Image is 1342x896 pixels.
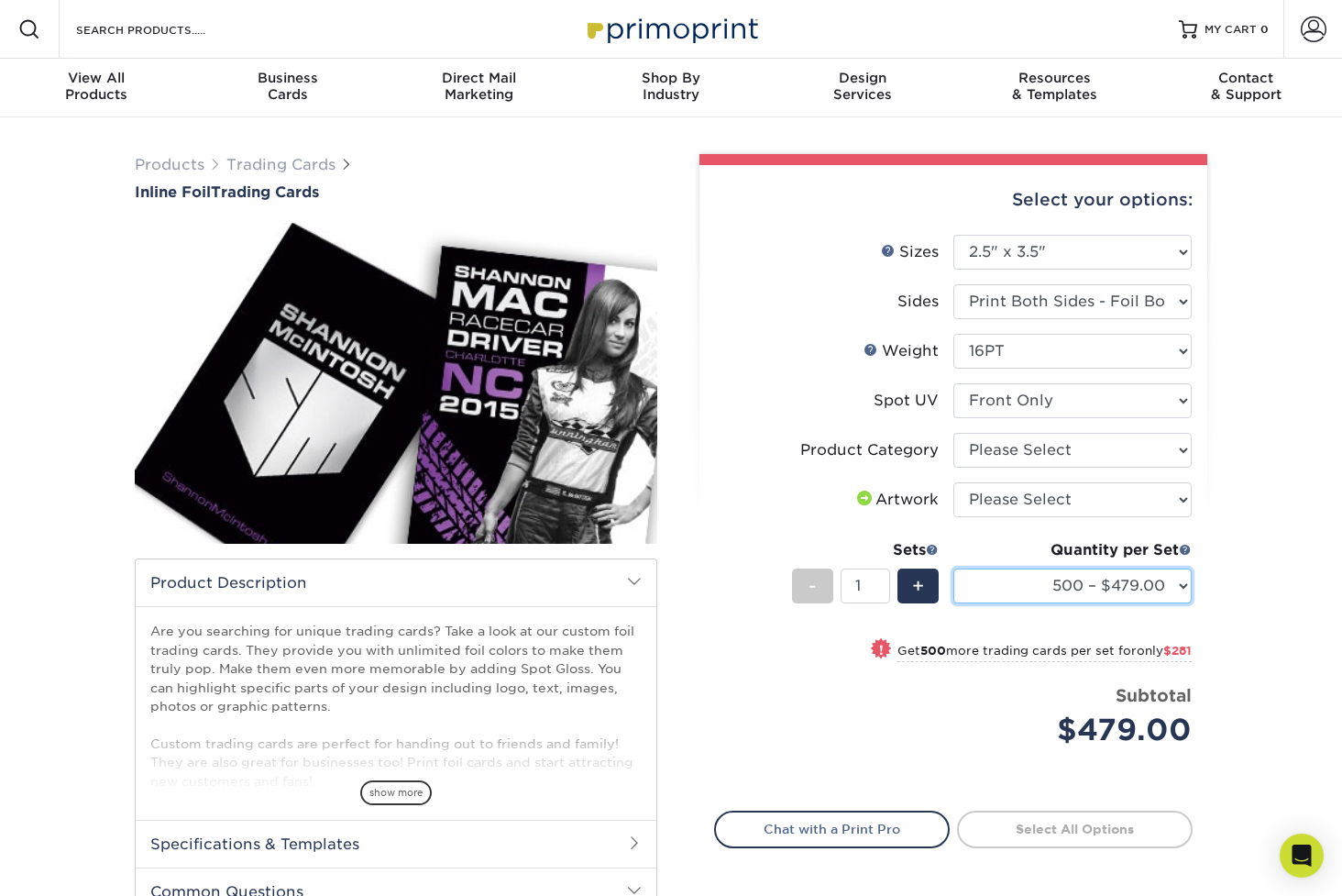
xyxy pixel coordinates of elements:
div: Sizes [881,241,939,263]
div: Sides [897,291,939,313]
a: Inline FoilTrading Cards [135,183,657,201]
a: Trading Cards [226,156,335,173]
div: Open Intercom Messenger [1280,834,1324,878]
div: Services [767,70,959,103]
a: Chat with a Print Pro [714,811,950,847]
div: Quantity per Set [953,539,1192,561]
div: & Templates [959,70,1150,103]
div: Select your options: [714,165,1193,235]
span: Inline Foil [135,183,211,201]
a: Select All Options [957,811,1193,847]
div: Product Category [800,439,939,461]
div: Marketing [383,70,575,103]
img: Inline Foil 01 [135,203,657,564]
p: Are you searching for unique trading cards? Take a look at our custom foil trading cards. They pr... [150,622,642,791]
span: 0 [1260,23,1269,36]
a: BusinessCards [192,59,383,117]
img: Primoprint [579,9,763,49]
div: & Support [1150,70,1342,103]
a: DesignServices [767,59,959,117]
div: $479.00 [967,708,1192,752]
a: Direct MailMarketing [383,59,575,117]
div: Spot UV [874,390,939,412]
div: Cards [192,70,383,103]
span: Design [767,70,959,86]
div: Sets [792,539,939,561]
span: Business [192,70,383,86]
span: ! [879,640,884,659]
span: show more [360,780,432,805]
span: only [1137,644,1192,658]
small: Get more trading cards per set for [897,644,1192,662]
strong: Subtotal [1116,685,1192,705]
h1: Trading Cards [135,183,657,201]
a: Contact& Support [1150,59,1342,117]
a: Resources& Templates [959,59,1150,117]
div: Weight [863,340,939,362]
a: Shop ByIndustry [575,59,766,117]
span: Resources [959,70,1150,86]
span: $281 [1163,644,1192,658]
span: + [912,572,924,600]
span: - [808,572,817,600]
span: Direct Mail [383,70,575,86]
a: Products [135,156,204,173]
span: Contact [1150,70,1342,86]
input: SEARCH PRODUCTS..... [74,18,253,40]
div: Industry [575,70,766,103]
h2: Specifications & Templates [136,820,656,868]
span: MY CART [1204,22,1257,38]
span: Shop By [575,70,766,86]
div: Artwork [853,489,939,511]
strong: 500 [920,644,946,658]
h2: Product Description [136,559,656,606]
